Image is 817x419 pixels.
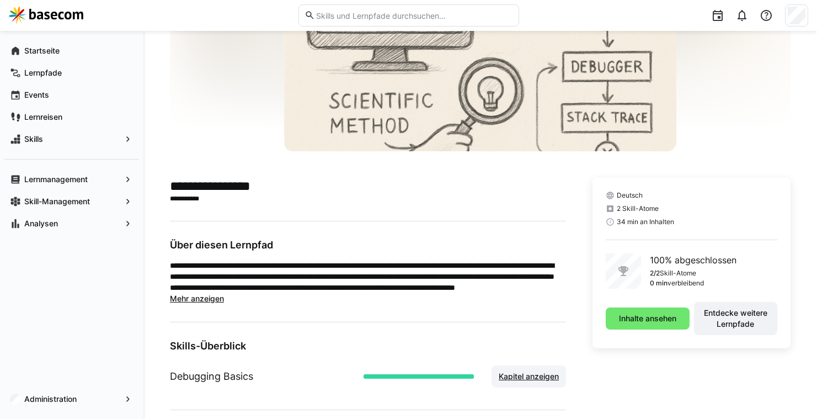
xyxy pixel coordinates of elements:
[660,269,696,278] p: Skill-Atome
[617,218,674,226] span: 34 min an Inhalten
[650,279,668,288] p: 0 min
[492,365,566,388] button: Kapitel anzeigen
[617,313,678,324] span: Inhalte ansehen
[650,253,736,267] p: 100% abgeschlossen
[668,279,704,288] p: verbleibend
[650,269,660,278] p: 2/2
[699,307,772,330] span: Entdecke weitere Lernpfade
[170,239,566,251] h3: Über diesen Lernpfad
[497,371,560,382] span: Kapitel anzeigen
[606,307,690,330] button: Inhalte ansehen
[315,10,512,20] input: Skills und Lernpfade durchsuchen…
[170,340,566,352] h3: Skills-Überblick
[170,294,224,303] span: Mehr anzeigen
[617,204,659,213] span: 2 Skill-Atome
[170,369,253,384] h1: Debugging Basics
[694,302,778,335] button: Entdecke weitere Lernpfade
[617,191,643,200] span: Deutsch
